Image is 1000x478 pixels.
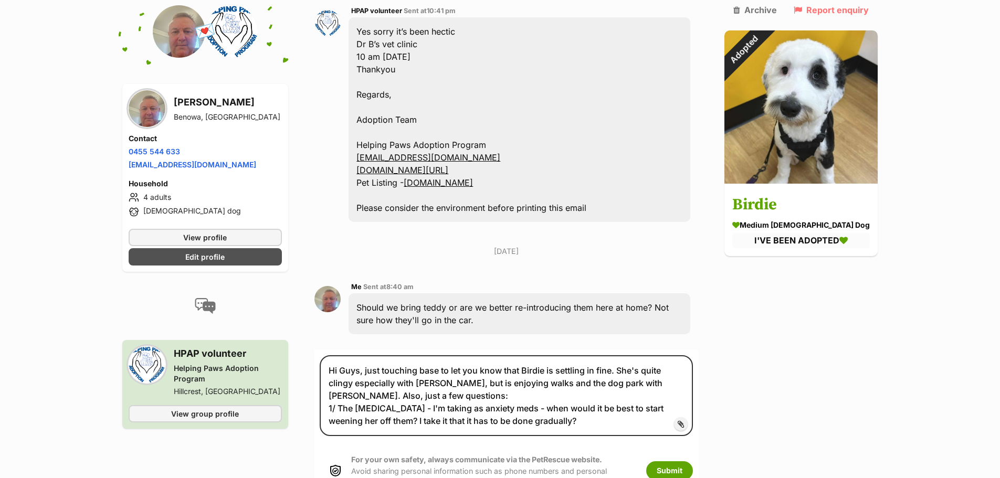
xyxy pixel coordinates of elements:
[153,5,205,58] img: Andy Mitchell profile pic
[129,206,282,218] li: [DEMOGRAPHIC_DATA] dog
[185,251,225,262] span: Edit profile
[129,160,256,169] a: [EMAIL_ADDRESS][DOMAIN_NAME]
[351,283,362,291] span: Me
[183,232,227,243] span: View profile
[794,5,869,15] a: Report enquiry
[174,112,280,122] div: Benowa, [GEOGRAPHIC_DATA]
[129,346,165,383] img: Helping Paws Adoption Program profile pic
[404,7,456,15] span: Sent at
[732,233,870,248] div: I'VE BEEN ADOPTED
[129,191,282,204] li: 4 adults
[351,455,602,464] strong: For your own safety, always communicate via the PetRescue website.
[363,283,414,291] span: Sent at
[356,165,448,175] a: [DOMAIN_NAME][URL]
[129,178,282,189] h4: Household
[733,5,777,15] a: Archive
[174,346,282,361] h3: HPAP volunteer
[129,147,180,156] a: 0455 544 633
[349,293,690,334] div: Should we bring teddy or are we better re-introducing them here at home? Not sure how they'll go ...
[724,175,878,186] a: Adopted
[195,298,216,314] img: conversation-icon-4a6f8262b818ee0b60e3300018af0b2d0b884aa5de6e9bcb8d3d4eeb1a70a7c4.svg
[314,286,341,312] img: Andy Mitchell profile pic
[710,16,777,83] div: Adopted
[314,10,341,36] img: HPAP volunteer profile pic
[205,5,258,58] img: Helping Paws Adoption Program profile pic
[194,20,217,43] span: 💌
[351,7,402,15] span: HPAP volunteer
[314,246,698,257] p: [DATE]
[427,7,456,15] span: 10:41 pm
[129,229,282,246] a: View profile
[129,405,282,422] a: View group profile
[129,90,165,127] img: Andy Mitchell profile pic
[129,248,282,265] a: Edit profile
[174,95,280,110] h3: [PERSON_NAME]
[174,363,282,384] div: Helping Paws Adoption Program
[174,386,282,397] div: Hillcrest, [GEOGRAPHIC_DATA]
[171,408,239,419] span: View group profile
[724,186,878,256] a: Birdie medium [DEMOGRAPHIC_DATA] Dog I'VE BEEN ADOPTED
[404,177,473,188] a: [DOMAIN_NAME]
[129,133,282,144] h4: Contact
[386,283,414,291] span: 8:40 am
[349,17,690,222] div: Yes sorry it’s been hectic Dr B’s vet clinic 10 am [DATE] Thankyou Regards, Adoption Team Helping...
[732,194,870,217] h3: Birdie
[356,152,500,163] a: [EMAIL_ADDRESS][DOMAIN_NAME]
[732,220,870,231] div: medium [DEMOGRAPHIC_DATA] Dog
[724,30,878,184] img: Birdie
